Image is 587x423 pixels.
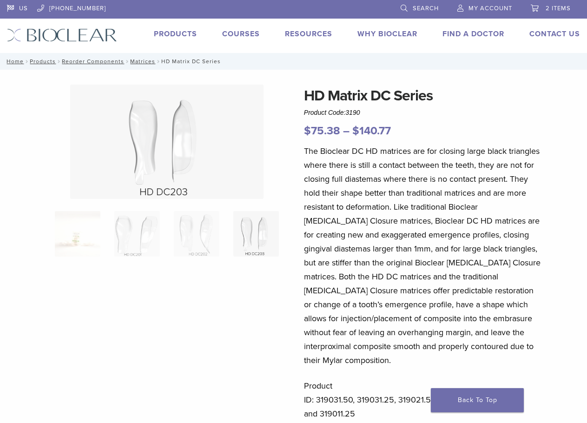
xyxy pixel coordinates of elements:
[233,211,279,257] img: HD Matrix DC Series - Image 4
[7,28,117,42] img: Bioclear
[304,85,543,107] h1: HD Matrix DC Series
[345,109,360,116] span: 3190
[174,211,219,257] img: HD Matrix DC Series - Image 3
[343,124,350,138] span: –
[130,58,155,65] a: Matrices
[222,29,260,39] a: Courses
[304,379,543,421] p: Product ID: 319031.50, 319031.25, 319021.50, 319021.25, 319011.50 and 319011.25
[62,58,124,65] a: Reorder Components
[352,124,391,138] bdi: 140.77
[357,29,417,39] a: Why Bioclear
[352,124,359,138] span: $
[431,388,524,412] a: Back To Top
[4,58,24,65] a: Home
[30,58,56,65] a: Products
[304,144,543,367] p: The Bioclear DC HD matrices are for closing large black triangles where there is still a contact ...
[468,5,512,12] span: My Account
[285,29,332,39] a: Resources
[154,29,197,39] a: Products
[155,59,161,64] span: /
[413,5,439,12] span: Search
[124,59,130,64] span: /
[304,109,360,116] span: Product Code:
[55,211,100,257] img: Anterior-HD-DC-Series-Matrices-324x324.jpg
[304,124,311,138] span: $
[529,29,580,39] a: Contact Us
[304,124,340,138] bdi: 75.38
[546,5,571,12] span: 2 items
[56,59,62,64] span: /
[24,59,30,64] span: /
[114,211,160,257] img: HD Matrix DC Series - Image 2
[70,85,264,199] img: HD Matrix DC Series - Image 4
[442,29,504,39] a: Find A Doctor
